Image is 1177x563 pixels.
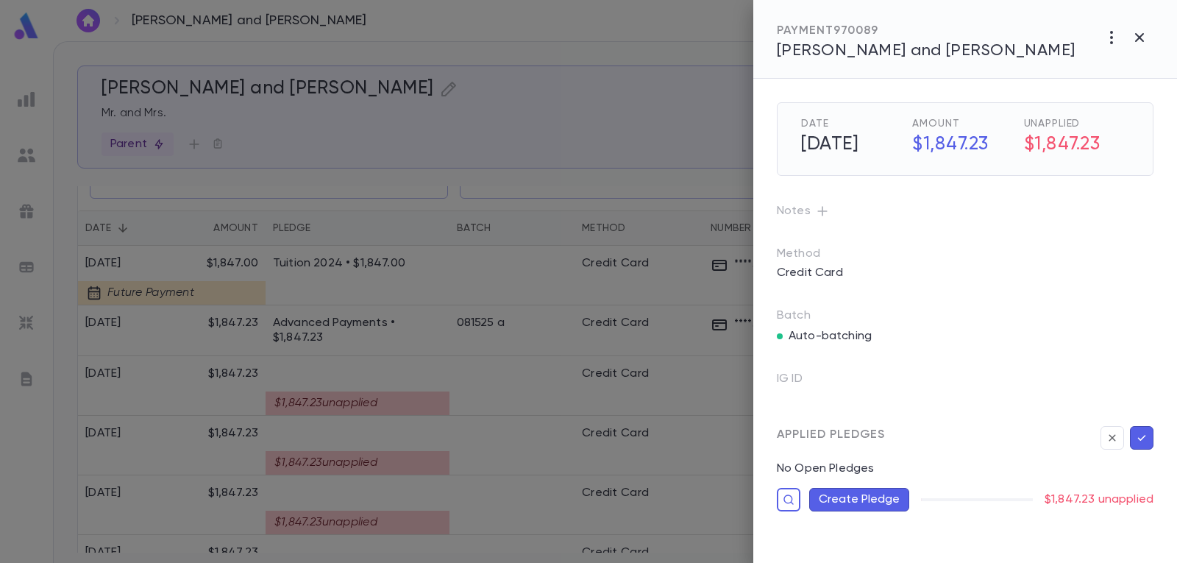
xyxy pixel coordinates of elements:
span: Amount [912,118,1017,130]
p: Method [777,247,850,261]
p: Credit Card [768,261,852,285]
h5: $1,847.23 [1024,130,1129,160]
span: Date [801,118,906,130]
span: [PERSON_NAME] and [PERSON_NAME] [777,43,1075,59]
p: Batch [777,308,1153,323]
span: Applied Pledges [777,428,885,442]
div: PAYMENT 970089 [777,24,1075,38]
h5: [DATE] [792,130,906,160]
p: Notes [777,199,1153,223]
p: Auto-batching [789,329,872,344]
h5: $1,847.23 [903,130,1017,160]
p: $1,847.23 unapplied [1045,492,1153,507]
p: IG ID [777,367,826,397]
div: No Open Pledges [765,450,1153,476]
button: Create Pledge [809,488,909,511]
span: Unapplied [1024,118,1129,130]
